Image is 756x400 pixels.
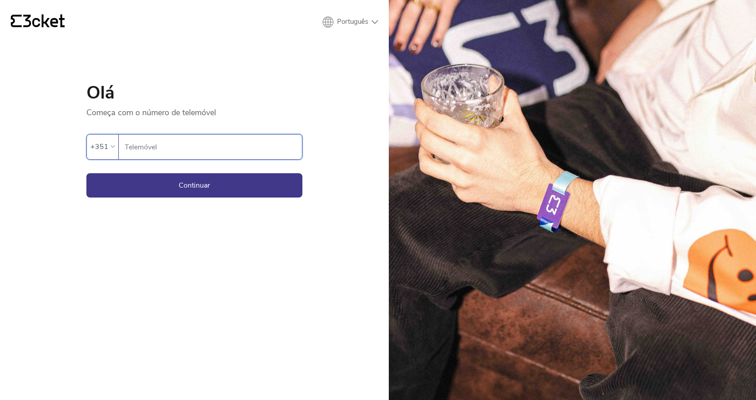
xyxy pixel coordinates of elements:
[86,173,302,198] button: Continuar
[11,14,65,30] a: {' '}
[11,15,22,27] g: {' '}
[86,84,302,102] h1: Olá
[124,135,302,159] input: Telemóvel
[86,102,302,118] p: Começa com o número de telemóvel
[90,140,108,153] div: +351
[119,135,302,160] label: Telemóvel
